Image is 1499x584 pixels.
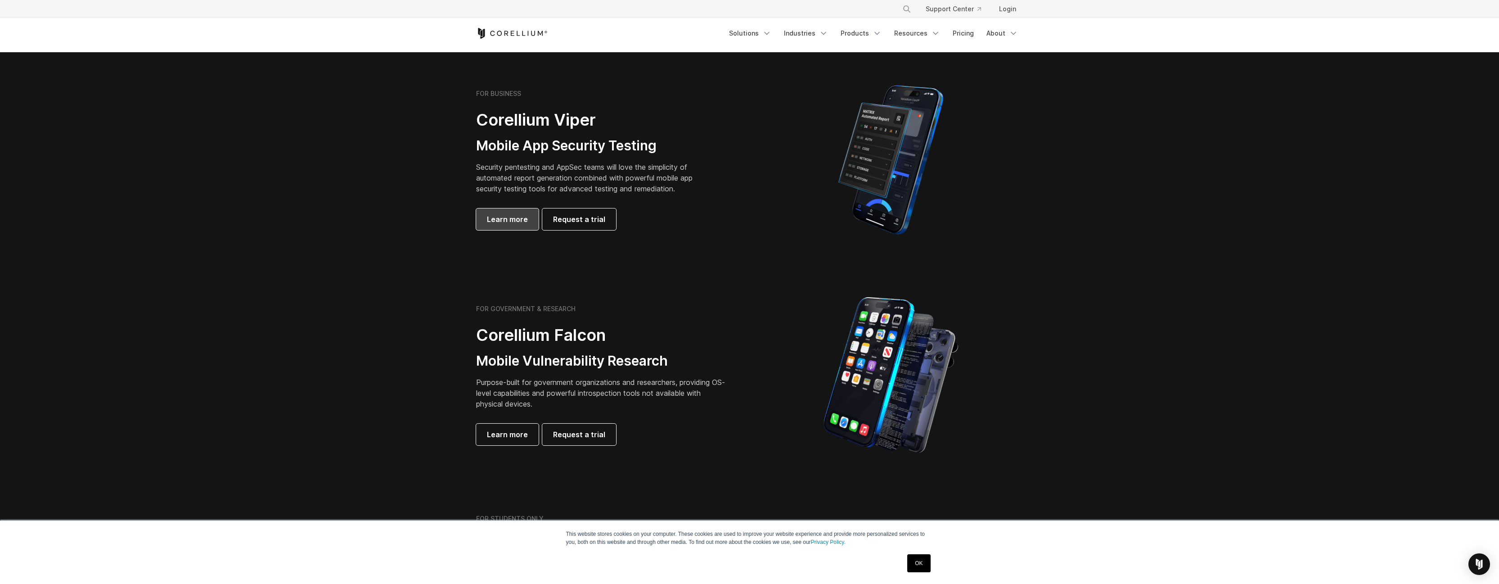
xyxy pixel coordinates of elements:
a: Corellium Home [476,28,548,39]
img: iPhone model separated into the mechanics used to build the physical device. [823,296,959,454]
span: Learn more [487,214,528,225]
a: Request a trial [542,208,616,230]
h6: FOR GOVERNMENT & RESEARCH [476,305,576,313]
h3: Mobile Vulnerability Research [476,353,728,370]
span: Request a trial [553,214,605,225]
span: Learn more [487,429,528,440]
a: Privacy Policy. [811,539,846,545]
a: Login [992,1,1023,17]
p: Security pentesting and AppSec teams will love the simplicity of automated report generation comb... [476,162,707,194]
img: Corellium MATRIX automated report on iPhone showing app vulnerability test results across securit... [823,81,959,239]
a: Request a trial [542,424,616,445]
a: Learn more [476,424,539,445]
div: Navigation Menu [724,25,1023,41]
h6: FOR STUDENTS ONLY [476,515,544,523]
p: Purpose-built for government organizations and researchers, providing OS-level capabilities and p... [476,377,728,409]
a: OK [907,554,930,572]
button: Search [899,1,915,17]
a: Learn more [476,208,539,230]
a: About [981,25,1023,41]
a: Pricing [947,25,979,41]
a: Support Center [918,1,988,17]
h6: FOR BUSINESS [476,90,521,98]
div: Open Intercom Messenger [1468,553,1490,575]
a: Resources [889,25,945,41]
p: This website stores cookies on your computer. These cookies are used to improve your website expe... [566,530,933,546]
a: Solutions [724,25,777,41]
h3: Mobile App Security Testing [476,137,707,154]
a: Products [835,25,887,41]
span: Request a trial [553,429,605,440]
a: Industries [779,25,833,41]
div: Navigation Menu [891,1,1023,17]
h2: Corellium Falcon [476,325,728,345]
h2: Corellium Viper [476,110,707,130]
